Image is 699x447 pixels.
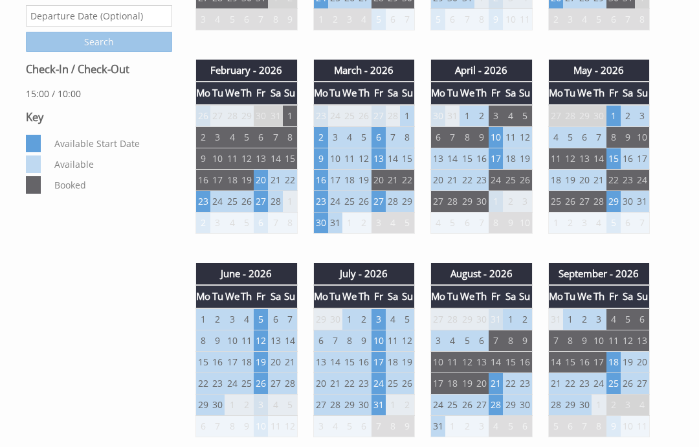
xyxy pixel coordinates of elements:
th: Th [474,285,489,308]
th: Su [518,82,532,104]
td: 30 [592,105,606,127]
td: 4 [210,9,225,30]
th: Fr [489,82,503,104]
td: 14 [268,148,282,169]
td: 22 [460,169,474,190]
td: 6 [577,126,592,148]
td: 24 [210,190,225,212]
td: 2 [313,126,328,148]
th: Tu [328,82,342,104]
td: 20 [372,169,386,190]
td: 6 [254,126,268,148]
th: Su [400,82,414,104]
td: 5 [606,212,621,233]
td: 2 [210,308,225,330]
td: 1 [503,308,517,330]
td: 6 [386,9,400,30]
td: 8 [635,9,649,30]
td: 8 [400,126,414,148]
td: 16 [313,169,328,190]
td: 22 [400,169,414,190]
th: Mo [196,285,211,308]
th: Th [239,285,254,308]
td: 8 [474,9,489,30]
th: We [225,82,239,104]
td: 5 [621,308,635,330]
td: 6 [431,126,446,148]
td: 2 [357,308,371,330]
td: 26 [239,190,254,212]
th: May - 2026 [548,60,650,82]
td: 27 [372,190,386,212]
td: 17 [635,148,649,169]
th: Sa [386,285,400,308]
td: 26 [518,169,532,190]
td: 14 [592,148,606,169]
th: Sa [386,82,400,104]
input: Search [26,32,172,52]
td: 5 [239,126,254,148]
td: 5 [431,9,446,30]
td: 2 [548,9,563,30]
th: August - 2026 [431,263,533,285]
td: 5 [400,212,414,233]
td: 10 [635,126,649,148]
td: 28 [445,190,460,212]
td: 18 [503,148,517,169]
td: 25 [342,105,357,127]
td: 6 [239,9,254,30]
td: 26 [357,105,371,127]
td: 12 [563,148,577,169]
td: 4 [386,212,400,233]
td: 27 [372,105,386,127]
td: 7 [460,9,474,30]
td: 11 [239,330,254,351]
td: 29 [400,190,414,212]
td: 13 [577,148,592,169]
td: 26 [357,190,371,212]
td: 23 [313,105,328,127]
td: 21 [268,169,282,190]
td: 21 [592,169,606,190]
td: 4 [225,126,239,148]
th: Fr [254,285,268,308]
th: Mo [313,82,328,104]
td: 22 [606,169,621,190]
th: We [342,82,357,104]
th: Fr [254,82,268,104]
td: 21 [445,169,460,190]
th: We [460,82,474,104]
td: 25 [342,190,357,212]
th: June - 2026 [196,263,298,285]
td: 3 [577,212,592,233]
td: 18 [548,169,563,190]
td: 29 [577,105,592,127]
td: 8 [283,126,297,148]
th: Th [357,285,371,308]
td: 27 [548,105,563,127]
th: Sa [503,82,517,104]
th: Mo [313,285,328,308]
th: Sa [268,82,282,104]
td: 4 [606,308,621,330]
th: Th [592,82,606,104]
td: 2 [196,212,211,233]
td: 23 [196,190,211,212]
td: 24 [328,105,342,127]
td: 5 [239,212,254,233]
td: 1 [606,105,621,127]
td: 28 [386,190,400,212]
td: 4 [386,308,400,330]
td: 27 [577,190,592,212]
th: Sa [268,285,282,308]
th: Su [635,82,649,104]
td: 16 [196,169,211,190]
td: 6 [621,212,635,233]
td: 5 [225,9,239,30]
td: 11 [548,148,563,169]
td: 1 [400,105,414,127]
td: 28 [386,105,400,127]
td: 31 [635,190,649,212]
td: 9 [313,148,328,169]
th: February - 2026 [196,60,298,82]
